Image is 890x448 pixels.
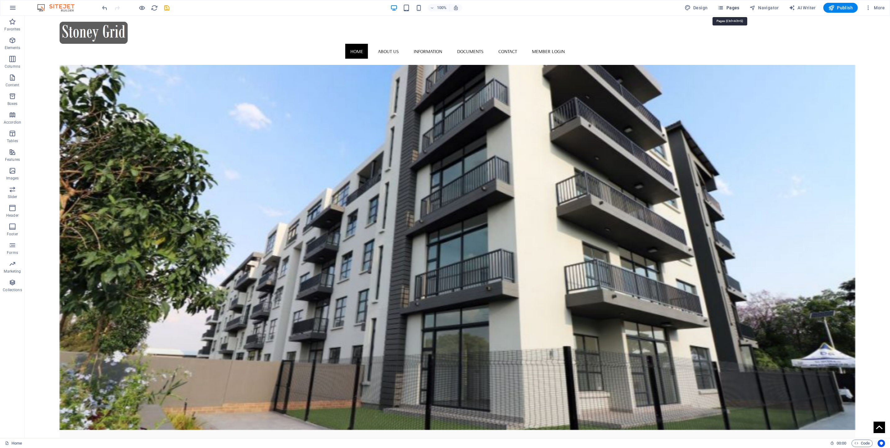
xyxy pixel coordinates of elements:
[682,3,710,13] button: Design
[854,440,870,447] span: Code
[789,5,816,11] span: AI Writer
[823,3,858,13] button: Publish
[7,101,18,106] p: Boxes
[5,440,22,447] a: Click to cancel selection. Double-click to open Pages
[7,138,18,143] p: Tables
[852,440,873,447] button: Code
[6,213,19,218] p: Header
[685,5,708,11] span: Design
[36,4,82,11] img: Editor Logo
[5,157,20,162] p: Features
[4,27,20,32] p: Favorites
[682,3,710,13] div: Design (Ctrl+Alt+Y)
[151,4,158,11] i: Reload page
[6,83,19,88] p: Content
[715,3,742,13] button: Pages
[747,3,781,13] button: Navigator
[138,4,146,11] button: Click here to leave preview mode and continue editing
[4,120,21,125] p: Accordion
[837,440,846,447] span: 00 00
[101,4,108,11] button: undo
[749,5,779,11] span: Navigator
[163,4,170,11] button: save
[8,194,17,199] p: Slider
[4,269,21,274] p: Marketing
[828,5,853,11] span: Publish
[841,441,842,446] span: :
[7,232,18,237] p: Footer
[863,3,887,13] button: More
[101,4,108,11] i: Undo: Delete elements (Ctrl+Z)
[437,4,447,11] h6: 100%
[878,440,885,447] button: Usercentrics
[717,5,739,11] span: Pages
[3,287,22,292] p: Collections
[786,3,818,13] button: AI Writer
[865,5,885,11] span: More
[830,440,847,447] h6: Session time
[5,64,20,69] p: Columns
[5,45,20,50] p: Elements
[151,4,158,11] button: reload
[7,250,18,255] p: Forms
[6,176,19,181] p: Images
[163,4,170,11] i: Save (Ctrl+S)
[453,5,459,11] i: On resize automatically adjust zoom level to fit chosen device.
[428,4,450,11] button: 100%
